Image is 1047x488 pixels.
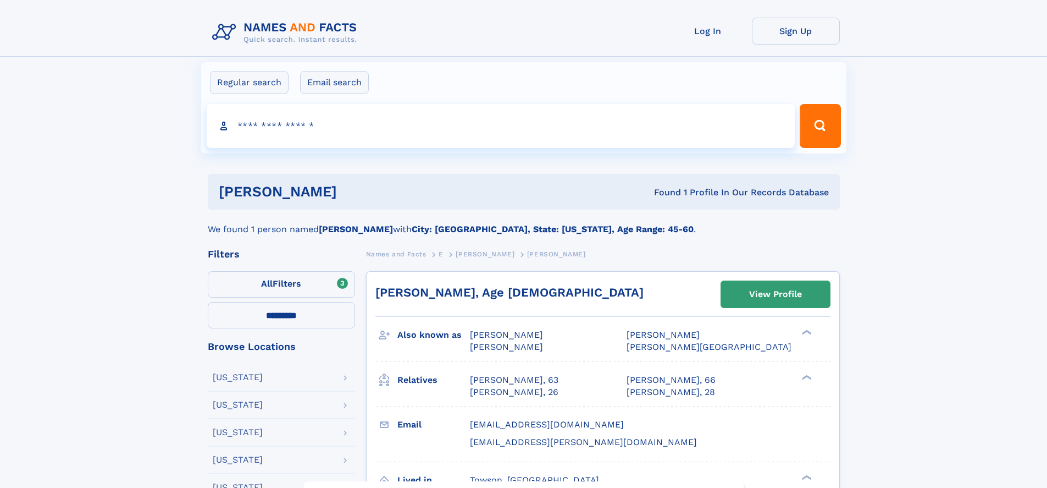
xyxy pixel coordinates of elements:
[208,18,366,47] img: Logo Names and Facts
[412,224,694,234] b: City: [GEOGRAPHIC_DATA], State: [US_STATE], Age Range: 45-60
[627,374,716,386] a: [PERSON_NAME], 66
[208,249,355,259] div: Filters
[527,250,586,258] span: [PERSON_NAME]
[721,281,830,308] a: View Profile
[627,386,715,398] a: [PERSON_NAME], 28
[470,386,558,398] a: [PERSON_NAME], 26
[664,18,752,45] a: Log In
[208,342,355,352] div: Browse Locations
[456,250,514,258] span: [PERSON_NAME]
[213,373,263,382] div: [US_STATE]
[213,456,263,464] div: [US_STATE]
[208,271,355,298] label: Filters
[470,330,543,340] span: [PERSON_NAME]
[261,278,273,289] span: All
[319,224,393,234] b: [PERSON_NAME]
[800,104,840,148] button: Search Button
[470,475,599,485] span: Towson, [GEOGRAPHIC_DATA]
[213,428,263,437] div: [US_STATE]
[470,342,543,352] span: [PERSON_NAME]
[375,286,644,299] a: [PERSON_NAME], Age [DEMOGRAPHIC_DATA]
[470,419,624,430] span: [EMAIL_ADDRESS][DOMAIN_NAME]
[799,329,812,336] div: ❯
[397,326,470,344] h3: Also known as
[210,71,289,94] label: Regular search
[456,247,514,261] a: [PERSON_NAME]
[366,247,426,261] a: Names and Facts
[439,250,444,258] span: E
[470,374,558,386] a: [PERSON_NAME], 63
[799,474,812,481] div: ❯
[470,437,697,447] span: [EMAIL_ADDRESS][PERSON_NAME][DOMAIN_NAME]
[213,401,263,409] div: [US_STATE]
[208,210,840,236] div: We found 1 person named with .
[219,185,496,199] h1: [PERSON_NAME]
[627,330,700,340] span: [PERSON_NAME]
[627,342,791,352] span: [PERSON_NAME][GEOGRAPHIC_DATA]
[749,282,802,307] div: View Profile
[752,18,840,45] a: Sign Up
[300,71,369,94] label: Email search
[799,374,812,381] div: ❯
[397,415,470,434] h3: Email
[397,371,470,390] h3: Relatives
[495,187,829,199] div: Found 1 Profile In Our Records Database
[207,104,795,148] input: search input
[439,247,444,261] a: E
